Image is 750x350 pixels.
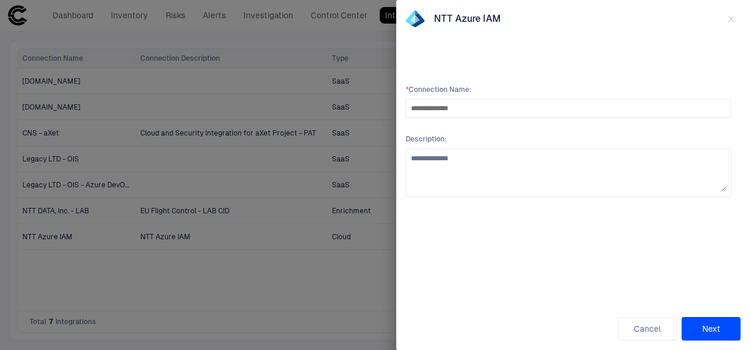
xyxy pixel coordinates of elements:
span: Connection Name : [406,85,731,94]
button: Cancel [618,317,677,341]
span: NTT Azure IAM [434,13,501,25]
button: Next [682,317,741,341]
div: Entra ID [406,9,425,28]
span: Description : [406,134,732,144]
